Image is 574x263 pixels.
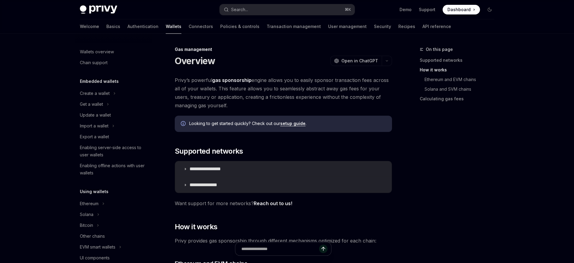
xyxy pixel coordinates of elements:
a: Enabling offline actions with user wallets [75,160,152,178]
a: Dashboard [443,5,480,14]
a: Wallets overview [75,46,152,57]
div: EVM smart wallets [80,243,115,251]
div: Create a wallet [80,90,110,97]
img: dark logo [80,5,117,14]
div: Search... [231,6,248,13]
div: Wallets overview [80,48,114,55]
div: Import a wallet [80,122,108,130]
span: Privy provides gas sponsorship through different mechanisms optimized for each chain: [175,236,392,245]
div: Chain support [80,59,108,66]
a: User management [328,19,367,34]
a: Enabling server-side access to user wallets [75,142,152,160]
span: ⌘ K [345,7,351,12]
div: UI components [80,254,110,261]
a: Security [374,19,391,34]
a: Other chains [75,231,152,242]
a: setup guide [280,121,306,126]
a: Welcome [80,19,99,34]
a: Authentication [127,19,158,34]
span: Looking to get started quickly? Check out our . [189,121,386,127]
a: Solana and SVM chains [425,84,499,94]
div: Solana [80,211,93,218]
a: Export a wallet [75,131,152,142]
a: Policies & controls [220,19,259,34]
a: Demo [400,7,412,13]
a: Connectors [189,19,213,34]
button: Send message [319,245,328,253]
span: Supported networks [175,146,243,156]
button: Open in ChatGPT [330,56,382,66]
a: Basics [106,19,120,34]
div: Ethereum [80,200,99,207]
div: Gas management [175,46,392,52]
h5: Embedded wallets [80,78,119,85]
a: Ethereum and EVM chains [425,75,499,84]
a: How it works [420,65,499,75]
div: Update a wallet [80,111,111,119]
a: Recipes [398,19,415,34]
a: Update a wallet [75,110,152,121]
div: Enabling offline actions with user wallets [80,162,149,177]
span: How it works [175,222,218,232]
button: Search...⌘K [220,4,355,15]
a: Wallets [166,19,181,34]
button: Toggle dark mode [485,5,494,14]
strong: gas sponsorship [212,77,252,83]
span: Privy’s powerful engine allows you to easily sponsor transaction fees across all of your wallets.... [175,76,392,110]
h5: Using wallets [80,188,108,195]
a: Supported networks [420,55,499,65]
span: Want support for more networks? [175,199,392,208]
div: Export a wallet [80,133,109,140]
a: Reach out to us! [254,200,292,207]
a: API reference [422,19,451,34]
div: Other chains [80,233,105,240]
svg: Info [181,121,187,127]
a: Chain support [75,57,152,68]
div: Bitcoin [80,222,93,229]
span: Dashboard [447,7,471,13]
a: Support [419,7,435,13]
a: Calculating gas fees [420,94,499,104]
span: On this page [426,46,453,53]
div: Get a wallet [80,101,103,108]
h1: Overview [175,55,215,66]
a: Transaction management [267,19,321,34]
span: Open in ChatGPT [341,58,378,64]
div: Enabling server-side access to user wallets [80,144,149,158]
